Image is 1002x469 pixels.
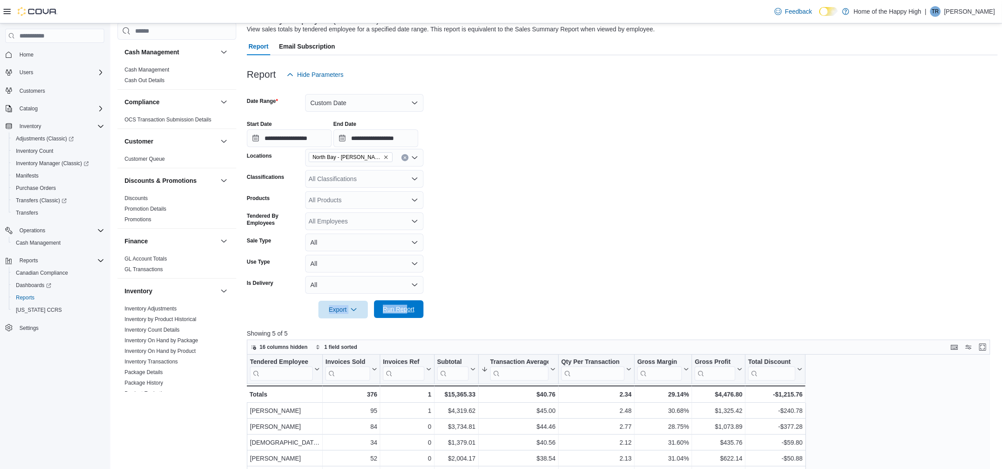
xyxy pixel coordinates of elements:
[944,6,995,17] p: [PERSON_NAME]
[247,280,273,287] label: Is Delivery
[117,114,236,129] div: Compliance
[637,421,689,432] div: 28.75%
[247,152,272,159] label: Locations
[9,237,108,249] button: Cash Management
[748,437,802,448] div: -$59.80
[490,358,548,367] div: Transaction Average
[325,358,370,367] div: Invoices Sold
[125,216,151,223] a: Promotions
[16,294,34,301] span: Reports
[9,194,108,207] a: Transfers (Classic)
[411,154,418,161] button: Open list of options
[949,342,960,352] button: Keyboard shortcuts
[125,48,217,57] button: Cash Management
[305,234,423,251] button: All
[481,358,555,381] button: Transaction Average
[695,453,742,464] div: $622.14
[125,77,165,84] span: Cash Out Details
[125,48,179,57] h3: Cash Management
[748,405,802,416] div: -$240.78
[247,69,276,80] h3: Report
[279,38,335,55] span: Email Subscription
[383,405,431,416] div: 1
[785,7,812,16] span: Feedback
[305,94,423,112] button: Custom Date
[125,195,148,201] a: Discounts
[250,437,320,448] div: [DEMOGRAPHIC_DATA][PERSON_NAME]
[481,389,555,400] div: $40.76
[2,224,108,237] button: Operations
[219,175,229,186] button: Discounts & Promotions
[247,329,998,338] p: Showing 5 of 5
[16,282,51,289] span: Dashboards
[481,421,556,432] div: $44.46
[561,453,631,464] div: 2.13
[12,170,104,181] span: Manifests
[16,85,104,96] span: Customers
[16,185,56,192] span: Purchase Orders
[313,153,382,162] span: North Bay - [PERSON_NAME] Terrace - Fire & Flower
[930,6,941,17] div: Tom Rishaur
[637,405,689,416] div: 30.68%
[695,405,742,416] div: $1,325.42
[325,358,377,381] button: Invoices Sold
[16,323,42,333] a: Settings
[12,146,57,156] a: Inventory Count
[437,358,468,367] div: Subtotal
[16,160,89,167] span: Inventory Manager (Classic)
[16,103,41,114] button: Catalog
[125,66,169,73] span: Cash Management
[125,137,217,146] button: Customer
[309,152,393,162] span: North Bay - Thibeault Terrace - Fire & Flower
[2,120,108,132] button: Inventory
[125,77,165,83] a: Cash Out Details
[481,453,556,464] div: $38.54
[247,212,302,227] label: Tendered By Employees
[125,206,166,212] a: Promotion Details
[925,6,926,17] p: |
[383,358,431,381] button: Invoices Ref
[411,197,418,204] button: Open list of options
[125,98,159,106] h3: Compliance
[125,256,167,262] a: GL Account Totals
[247,121,272,128] label: Start Date
[9,279,108,291] a: Dashboards
[125,156,165,162] a: Customer Queue
[117,193,236,228] div: Discounts & Promotions
[383,389,431,400] div: 1
[9,304,108,316] button: [US_STATE] CCRS
[125,369,163,376] span: Package Details
[16,306,62,314] span: [US_STATE] CCRS
[16,255,104,266] span: Reports
[324,301,363,318] span: Export
[437,405,476,416] div: $4,319.62
[411,175,418,182] button: Open list of options
[12,292,38,303] a: Reports
[117,154,236,168] div: Customer
[437,421,476,432] div: $3,734.81
[19,51,34,58] span: Home
[125,155,165,163] span: Customer Queue
[437,389,475,400] div: $15,365.33
[16,121,45,132] button: Inventory
[19,123,41,130] span: Inventory
[325,358,370,381] div: Invoices Sold
[219,97,229,107] button: Compliance
[16,67,37,78] button: Users
[125,337,198,344] a: Inventory On Hand by Package
[12,158,104,169] span: Inventory Manager (Classic)
[16,197,67,204] span: Transfers (Classic)
[125,390,170,397] span: Product Expirations
[125,316,197,323] span: Inventory by Product Historical
[260,344,308,351] span: 16 columns hidden
[125,348,196,354] a: Inventory On Hand by Product
[5,45,104,357] nav: Complex example
[561,405,631,416] div: 2.48
[19,69,33,76] span: Users
[383,437,431,448] div: 0
[490,358,548,381] div: Transaction Average
[561,437,631,448] div: 2.12
[19,325,38,332] span: Settings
